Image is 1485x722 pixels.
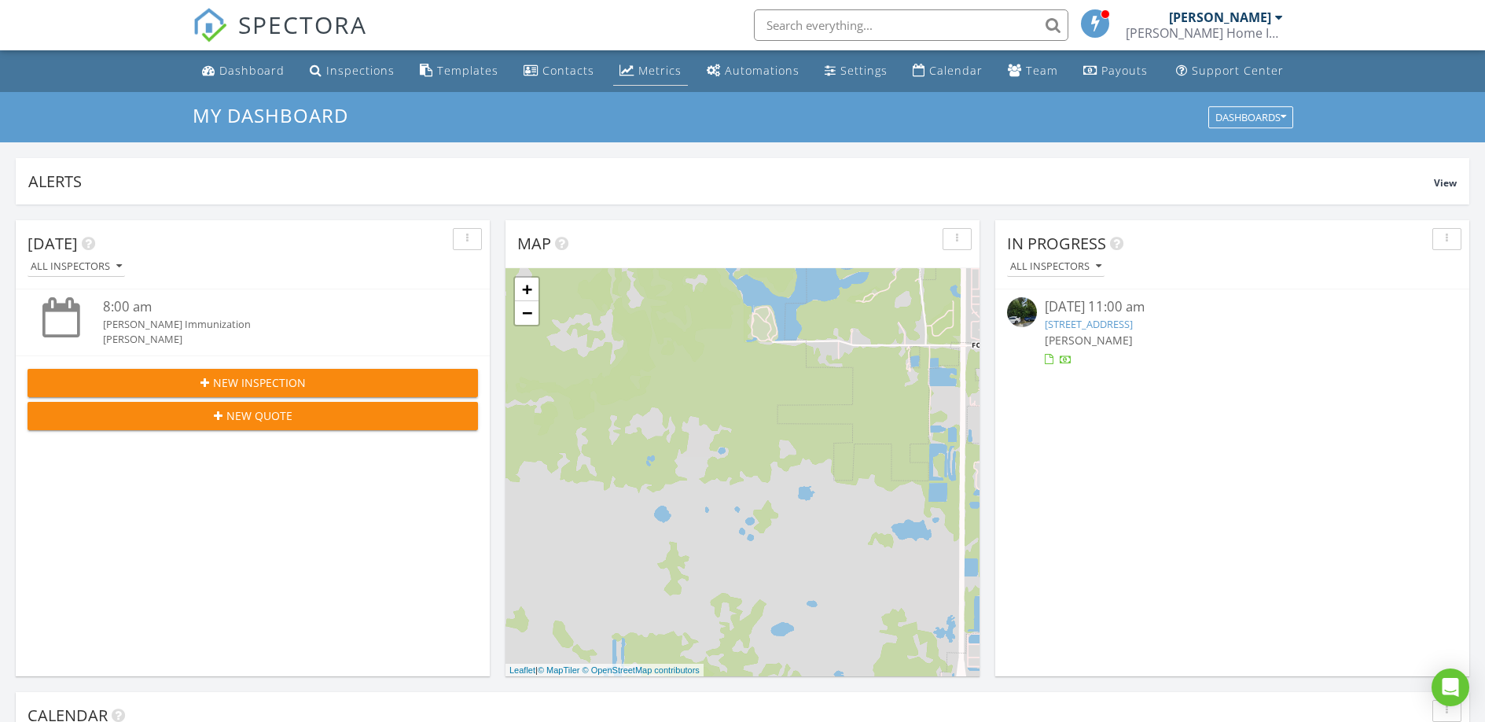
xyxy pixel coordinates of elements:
[31,261,122,272] div: All Inspectors
[515,278,538,301] a: Zoom in
[542,63,594,78] div: Contacts
[193,8,227,42] img: The Best Home Inspection Software - Spectora
[1045,333,1133,348] span: [PERSON_NAME]
[840,63,888,78] div: Settings
[1126,25,1283,41] div: Clements Home Inspection LLC
[613,57,688,86] a: Metrics
[103,332,441,347] div: [PERSON_NAME]
[238,8,367,41] span: SPECTORA
[1170,57,1290,86] a: Support Center
[754,9,1068,41] input: Search everything...
[538,665,580,675] a: © MapTiler
[517,57,601,86] a: Contacts
[193,102,348,128] span: My Dashboard
[638,63,682,78] div: Metrics
[1007,256,1105,278] button: All Inspectors
[505,664,704,677] div: |
[583,665,700,675] a: © OpenStreetMap contributors
[1007,297,1037,327] img: streetview
[326,63,395,78] div: Inspections
[28,402,478,430] button: New Quote
[414,57,505,86] a: Templates
[1215,112,1286,123] div: Dashboards
[1010,261,1101,272] div: All Inspectors
[515,301,538,325] a: Zoom out
[700,57,806,86] a: Automations (Basic)
[509,665,535,675] a: Leaflet
[725,63,799,78] div: Automations
[1007,233,1106,254] span: In Progress
[1434,176,1457,190] span: View
[1045,317,1133,331] a: [STREET_ADDRESS]
[437,63,498,78] div: Templates
[103,297,441,317] div: 8:00 am
[906,57,989,86] a: Calendar
[28,171,1434,192] div: Alerts
[28,369,478,397] button: New Inspection
[1101,63,1148,78] div: Payouts
[193,21,367,54] a: SPECTORA
[1169,9,1271,25] div: [PERSON_NAME]
[103,317,441,332] div: [PERSON_NAME] Immunization
[1208,106,1293,128] button: Dashboards
[1045,297,1421,317] div: [DATE] 11:00 am
[929,63,983,78] div: Calendar
[818,57,894,86] a: Settings
[1002,57,1064,86] a: Team
[1192,63,1284,78] div: Support Center
[226,407,292,424] span: New Quote
[1077,57,1154,86] a: Payouts
[219,63,285,78] div: Dashboard
[213,374,306,391] span: New Inspection
[1026,63,1058,78] div: Team
[28,256,125,278] button: All Inspectors
[517,233,551,254] span: Map
[196,57,291,86] a: Dashboard
[1432,669,1469,706] div: Open Intercom Messenger
[303,57,401,86] a: Inspections
[1007,297,1457,367] a: [DATE] 11:00 am [STREET_ADDRESS] [PERSON_NAME]
[28,233,78,254] span: [DATE]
